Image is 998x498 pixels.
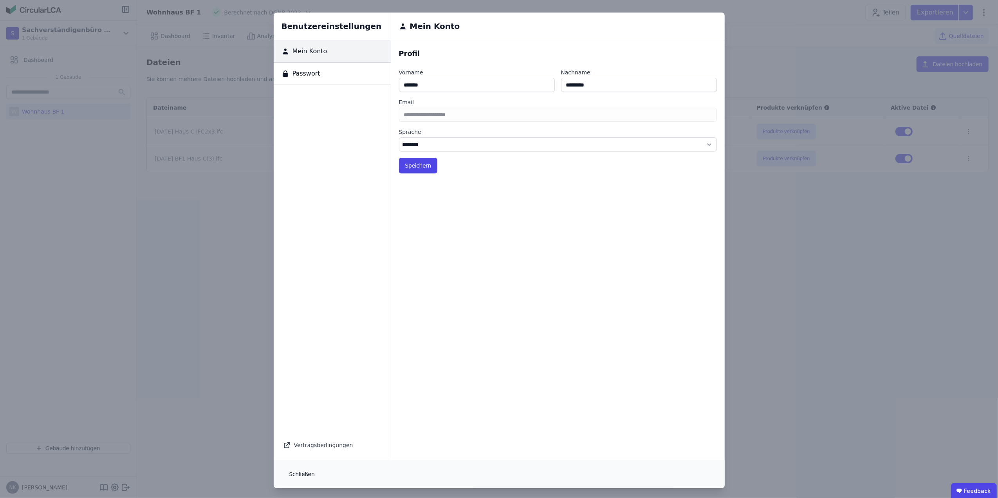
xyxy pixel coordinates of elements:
[399,128,717,136] label: Sprache
[289,47,327,56] span: Mein Konto
[399,98,717,106] label: Email
[399,69,555,76] label: Vorname
[399,158,438,173] button: Speichern
[283,466,321,482] button: Schließen
[399,48,717,59] div: Profil
[274,13,391,40] h6: Benutzereinstellungen
[561,69,717,76] label: Nachname
[289,69,320,78] span: Passwort
[407,20,460,32] h6: Mein Konto
[283,440,381,451] div: Vertragsbedingungen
